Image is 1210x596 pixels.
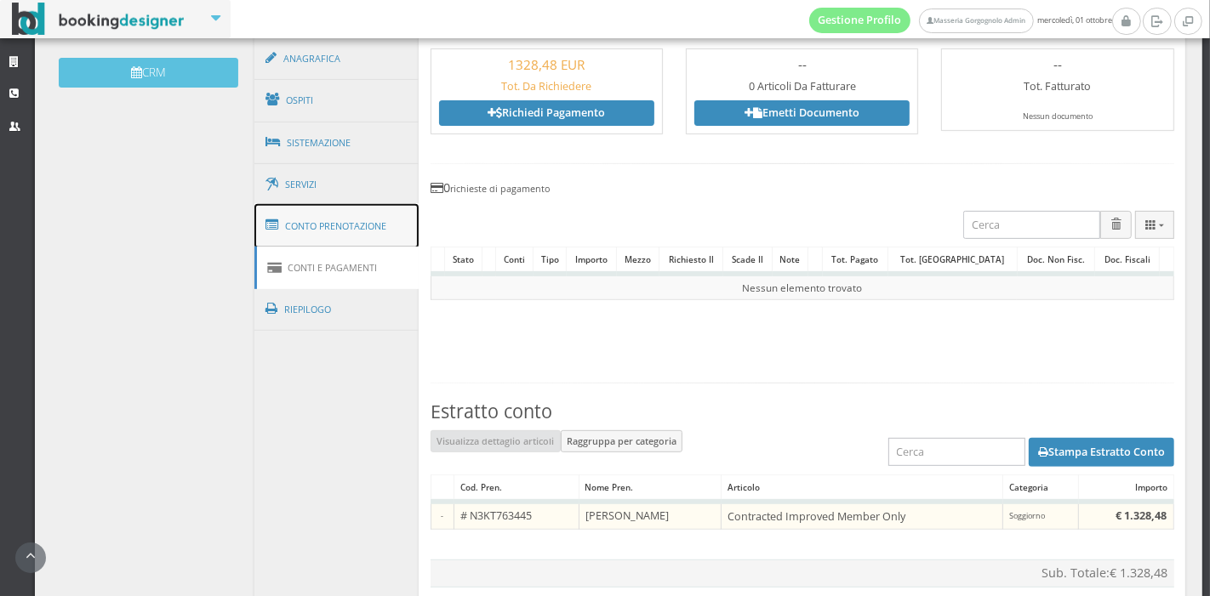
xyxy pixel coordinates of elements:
[659,247,722,271] div: Richiesto il
[460,509,572,522] h5: # N3KT763445
[773,247,808,271] div: Note
[12,3,185,36] img: BookingDesigner.com
[694,100,910,126] a: Emetti Documento
[1003,502,1079,530] td: Soggiorno
[1110,565,1168,581] span: € 1.328,48
[1135,211,1174,239] div: Colonne
[963,211,1100,239] input: Cerca
[437,565,1167,582] div: Sub. Totale:
[1135,211,1174,239] button: Columns
[439,57,654,72] h3: 1328,48 EUR
[1079,475,1173,499] div: Importo
[254,247,420,289] a: Conti e Pagamenti
[59,58,238,88] button: CRM
[254,204,420,248] a: Conto Prenotazione
[809,8,1112,33] span: mercoledì, 01 ottobre
[950,57,1165,72] h3: --
[723,247,771,271] div: Scade il
[888,438,1025,466] input: Cerca
[1003,475,1078,499] div: Categoria
[809,8,911,33] a: Gestione Profilo
[450,182,550,195] small: richieste di pagamento
[254,37,420,81] a: Anagrafica
[617,247,659,271] div: Mezzo
[1116,508,1167,523] b: € 1.328,48
[567,247,615,271] div: Importo
[950,111,1165,122] div: Nessun documento
[694,57,910,72] h3: --
[919,9,1033,33] a: Masseria Gorgognolo Admin
[431,274,1173,300] td: Nessun elemento trovato
[1095,247,1159,271] div: Doc. Fiscali
[496,247,533,271] div: Conti
[561,430,683,452] button: Raggruppa per categoria
[254,163,420,207] a: Servizi
[1029,438,1174,467] button: Stampa Estratto Conto
[439,100,654,126] a: Richiedi Pagamento
[823,247,888,271] div: Tot. Pagato
[722,475,1002,499] div: Articolo
[254,287,420,332] a: Riepilogo
[534,247,566,271] div: Tipo
[950,80,1165,93] h5: Tot. Fatturato
[254,78,420,122] a: Ospiti
[728,510,996,523] h5: Contracted Improved Member Only
[439,80,654,93] h5: Tot. Da Richiedere
[431,502,454,530] td: -
[585,509,715,522] h5: [PERSON_NAME]
[445,247,482,271] div: Stato
[254,121,420,165] a: Sistemazione
[694,80,910,93] h5: 0 Articoli Da Fatturare
[431,180,1174,195] h4: 0
[888,247,1017,271] div: Tot. [GEOGRAPHIC_DATA]
[1018,247,1095,271] div: Doc. Non Fisc.
[431,400,1174,423] h3: Estratto conto
[454,475,579,499] div: Cod. Pren.
[579,475,721,499] div: Nome Pren.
